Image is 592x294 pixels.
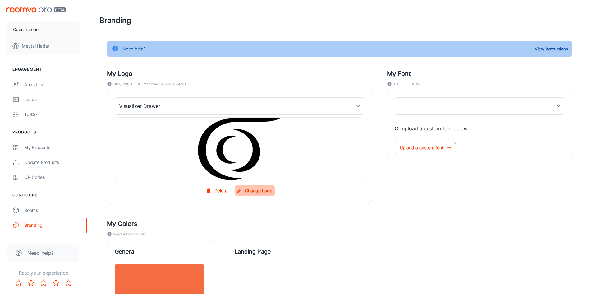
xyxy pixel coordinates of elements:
button: Meytal Hadari [6,38,80,54]
div: Visualizer Drawer [115,97,364,115]
span: Need help? [27,249,54,257]
button: Rate 1 star [12,277,25,289]
span: .OTF, .TTF, or .WOFF [393,81,425,87]
h5: My Logo [107,69,372,78]
button: Rate 3 star [37,277,50,289]
div: QR Codes [24,174,80,181]
h5: My Font [387,69,572,78]
span: Upload a custom font [395,142,456,153]
div: Leads [24,96,80,103]
span: General [115,247,204,256]
h5: My Colors [107,219,572,228]
p: Caesarstone [13,26,39,33]
img: my_drawer_logo_background_image_en-us.png [198,118,281,180]
button: Delete [204,185,230,196]
label: Change Logo [235,185,275,196]
div: Rooms [24,207,76,214]
button: Rate 4 star [50,277,62,289]
button: Rate 5 star [62,277,75,289]
div: Branding [24,222,80,229]
div: To-do [24,111,80,118]
div: Analytics [24,81,80,88]
div: Texts [24,237,80,244]
p: Meytal Hadari [22,43,50,49]
button: View Instructions [533,44,570,54]
div: Need help? [122,43,146,55]
span: Landing Page [235,247,324,256]
p: Rate your experience [5,269,82,277]
button: Caesarstone [6,21,80,38]
div: My Products [24,144,80,151]
img: Roomvo PRO Beta [6,7,66,14]
span: .JPG, .PNG, or .GIF. Maximum file size is 2.4 MB. [113,81,187,87]
p: Or upload a custom font below: [395,125,564,132]
h1: Branding [99,15,131,26]
div: Update Products [24,159,80,166]
button: Rate 2 star [25,277,37,289]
